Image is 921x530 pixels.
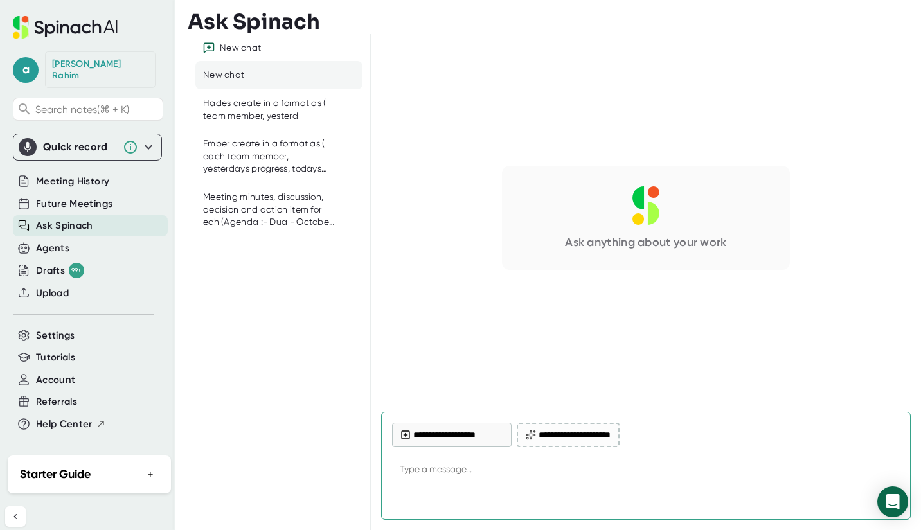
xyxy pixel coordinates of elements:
[52,58,148,81] div: Abdul Rahim
[36,394,77,409] button: Referrals
[877,486,900,509] div: Send message
[36,286,69,301] button: Upload
[36,218,93,233] button: Ask Spinach
[203,137,335,175] div: Ember create in a format as ( each team member, yesterdays progress, todays plan, blockers on the...
[203,97,335,122] div: Hades create in a format as ( team member, yesterd
[20,466,91,483] h2: Starter Guide
[36,328,75,343] button: Settings
[220,42,261,54] div: New chat
[36,263,84,278] button: Drafts 99+
[36,241,69,256] button: Agents
[35,103,159,116] span: Search notes (⌘ + K)
[188,10,320,34] h3: Ask Spinach
[565,235,726,250] div: Ask anything about your work
[142,465,159,484] button: +
[19,134,156,160] div: Quick record
[36,197,112,211] button: Future Meetings
[36,263,84,278] div: Drafts
[43,141,116,154] div: Quick record
[203,69,244,82] div: New chat
[36,174,109,189] button: Meeting History
[877,486,908,517] div: Open Intercom Messenger
[13,57,39,83] span: a
[36,417,93,432] span: Help Center
[36,373,75,387] button: Account
[203,191,335,229] div: Meeting minutes, discussion, decision and action item for ech (Agenda :- Dua - ⁠October Islamic C...
[69,263,84,278] div: 99+
[5,506,26,527] button: Collapse sidebar
[36,350,75,365] button: Tutorials
[36,417,106,432] button: Help Center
